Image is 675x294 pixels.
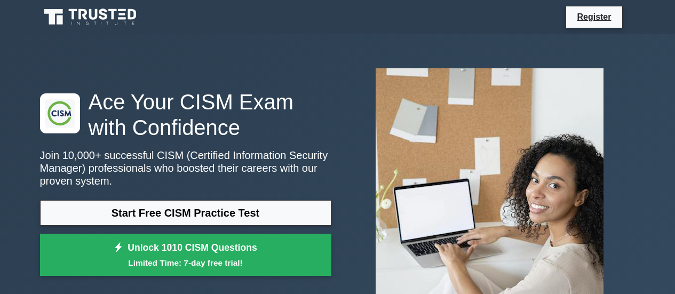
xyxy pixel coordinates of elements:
small: Limited Time: 7-day free trial! [53,257,318,269]
a: Start Free CISM Practice Test [40,200,331,226]
p: Join 10,000+ successful CISM (Certified Information Security Manager) professionals who boosted t... [40,149,331,187]
h1: Ace Your CISM Exam with Confidence [40,89,331,140]
a: Register [570,10,617,23]
a: Unlock 1010 CISM QuestionsLimited Time: 7-day free trial! [40,234,331,276]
